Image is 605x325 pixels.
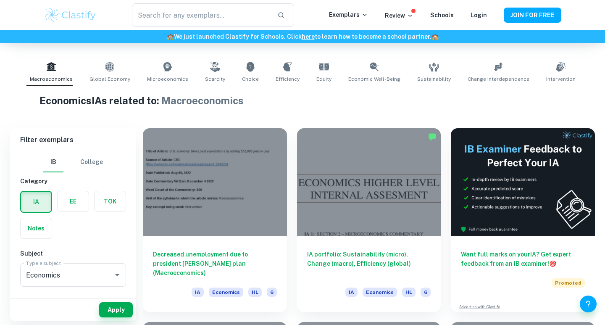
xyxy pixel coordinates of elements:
span: Economics [363,288,397,297]
h6: Decreased unemployment due to president [PERSON_NAME] plan (Macroeconomics) [153,250,277,277]
button: Open [111,269,123,281]
span: Change Interdependence [468,75,529,83]
a: Advertise with Clastify [459,304,500,310]
h6: Category [20,177,126,186]
span: Macroeconomics [161,95,244,106]
button: Apply [99,302,133,317]
h1: Economics IAs related to: [39,93,566,108]
button: IB [43,152,63,172]
span: IA [192,288,204,297]
h6: We just launched Clastify for Schools. Click to learn how to become a school partner. [2,32,603,41]
h6: Filter exemplars [10,128,136,152]
a: IA portfolio: Sustainability (micro), Change (macro), Efficiency (global)IAEconomicsHL6 [297,128,441,312]
span: Microeconomics [147,75,188,83]
span: IA [345,288,358,297]
span: HL [402,288,416,297]
button: Notes [21,218,52,238]
span: Equity [316,75,331,83]
span: Choice [242,75,259,83]
span: Economics [209,288,243,297]
a: Decreased unemployment due to president [PERSON_NAME] plan (Macroeconomics)IAEconomicsHL6 [143,128,287,312]
button: JOIN FOR FREE [504,8,561,23]
span: 🎯 [549,260,556,267]
h6: Subject [20,249,126,258]
span: Economic Well-Being [348,75,400,83]
div: Filter type choice [43,152,103,172]
img: Thumbnail [451,128,595,236]
label: Type a subject [26,259,61,267]
button: College [80,152,103,172]
p: Exemplars [329,10,368,19]
a: Want full marks on yourIA? Get expert feedback from an IB examiner!PromotedAdvertise with Clastify [451,128,595,312]
span: Global Economy [89,75,130,83]
img: Clastify logo [44,7,97,24]
button: IA [21,192,51,212]
span: HL [248,288,262,297]
span: Sustainability [417,75,451,83]
span: 🏫 [167,33,174,40]
h6: IA portfolio: Sustainability (micro), Change (macro), Efficiency (global) [307,250,431,277]
span: Scarcity [205,75,225,83]
span: Macroeconomics [30,75,73,83]
a: Schools [430,12,454,18]
span: 🏫 [431,33,439,40]
button: Help and Feedback [580,296,597,312]
p: Review [385,11,413,20]
img: Marked [428,132,437,141]
button: EE [58,191,89,211]
span: Intervention [546,75,576,83]
a: Login [471,12,487,18]
h6: Want full marks on your IA ? Get expert feedback from an IB examiner! [461,250,585,268]
span: Efficiency [276,75,300,83]
button: TOK [95,191,126,211]
span: Promoted [552,278,585,288]
span: 6 [267,288,277,297]
span: 6 [421,288,431,297]
a: here [302,33,315,40]
input: Search for any exemplars... [132,3,271,27]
